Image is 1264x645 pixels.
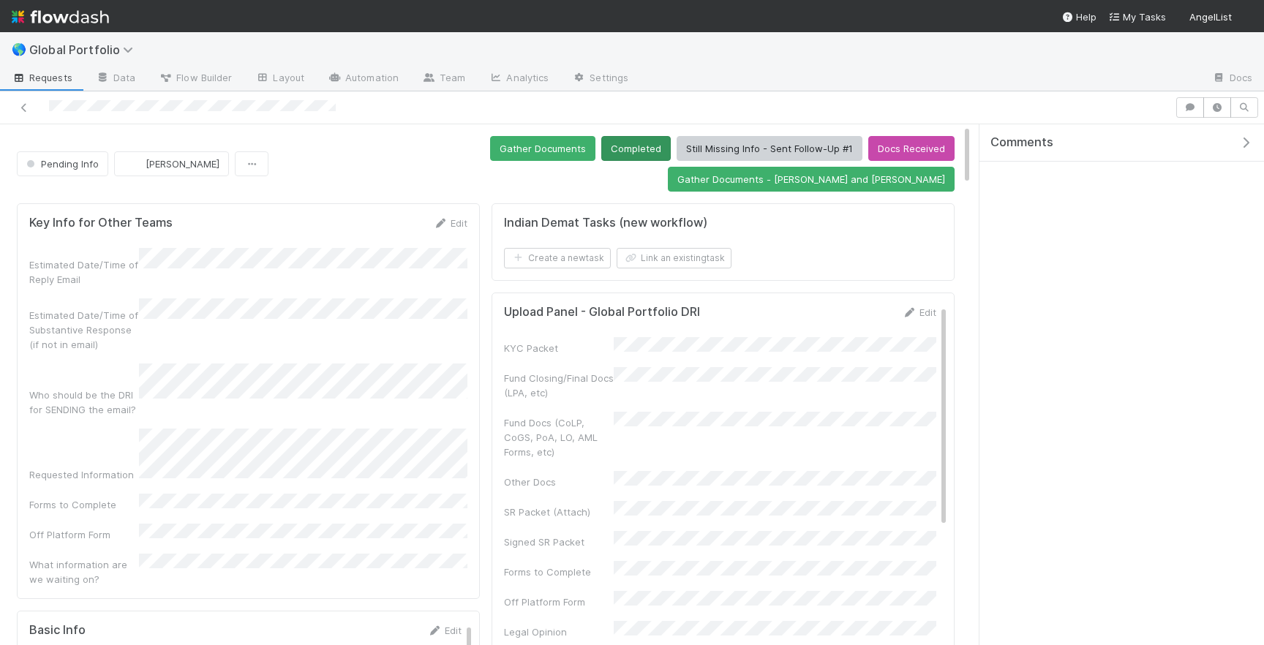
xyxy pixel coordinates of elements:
[29,557,139,586] div: What information are we waiting on?
[127,156,141,171] img: avatar_e0ab5a02-4425-4644-8eca-231d5bcccdf4.png
[29,623,86,638] h5: Basic Info
[29,467,139,482] div: Requested Information
[23,158,99,170] span: Pending Info
[29,42,140,57] span: Global Portfolio
[1061,10,1096,24] div: Help
[433,217,467,229] a: Edit
[244,67,316,91] a: Layout
[29,497,139,512] div: Forms to Complete
[902,306,936,318] a: Edit
[504,535,614,549] div: Signed SR Packet
[668,167,955,192] button: Gather Documents - [PERSON_NAME] and [PERSON_NAME]
[1108,10,1166,24] a: My Tasks
[12,70,72,85] span: Requests
[504,475,614,489] div: Other Docs
[560,67,640,91] a: Settings
[12,4,109,29] img: logo-inverted-e16ddd16eac7371096b0.svg
[12,43,26,56] span: 🌎
[114,151,229,176] button: [PERSON_NAME]
[490,136,595,161] button: Gather Documents
[1238,10,1252,25] img: avatar_e0ab5a02-4425-4644-8eca-231d5bcccdf4.png
[1108,11,1166,23] span: My Tasks
[504,371,614,400] div: Fund Closing/Final Docs (LPA, etc)
[29,216,173,230] h5: Key Info for Other Teams
[504,216,707,230] h5: Indian Demat Tasks (new workflow)
[410,67,477,91] a: Team
[84,67,147,91] a: Data
[147,67,244,91] a: Flow Builder
[868,136,955,161] button: Docs Received
[159,70,232,85] span: Flow Builder
[1200,67,1264,91] a: Docs
[990,135,1053,150] span: Comments
[504,595,614,609] div: Off Platform Form
[504,415,614,459] div: Fund Docs (CoLP, CoGS, PoA, LO, AML Forms, etc)
[316,67,410,91] a: Automation
[504,305,700,320] h5: Upload Panel - Global Portfolio DRI
[504,505,614,519] div: SR Packet (Attach)
[504,341,614,355] div: KYC Packet
[477,67,560,91] a: Analytics
[504,248,611,268] button: Create a newtask
[617,248,731,268] button: Link an existingtask
[29,527,139,542] div: Off Platform Form
[1189,11,1232,23] span: AngelList
[17,151,108,176] button: Pending Info
[427,625,462,636] a: Edit
[504,625,614,639] div: Legal Opinion
[601,136,671,161] button: Completed
[29,257,139,287] div: Estimated Date/Time of Reply Email
[677,136,862,161] button: Still Missing Info - Sent Follow-Up #1
[29,388,139,417] div: Who should be the DRI for SENDING the email?
[146,158,219,170] span: [PERSON_NAME]
[504,565,614,579] div: Forms to Complete
[29,308,139,352] div: Estimated Date/Time of Substantive Response (if not in email)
